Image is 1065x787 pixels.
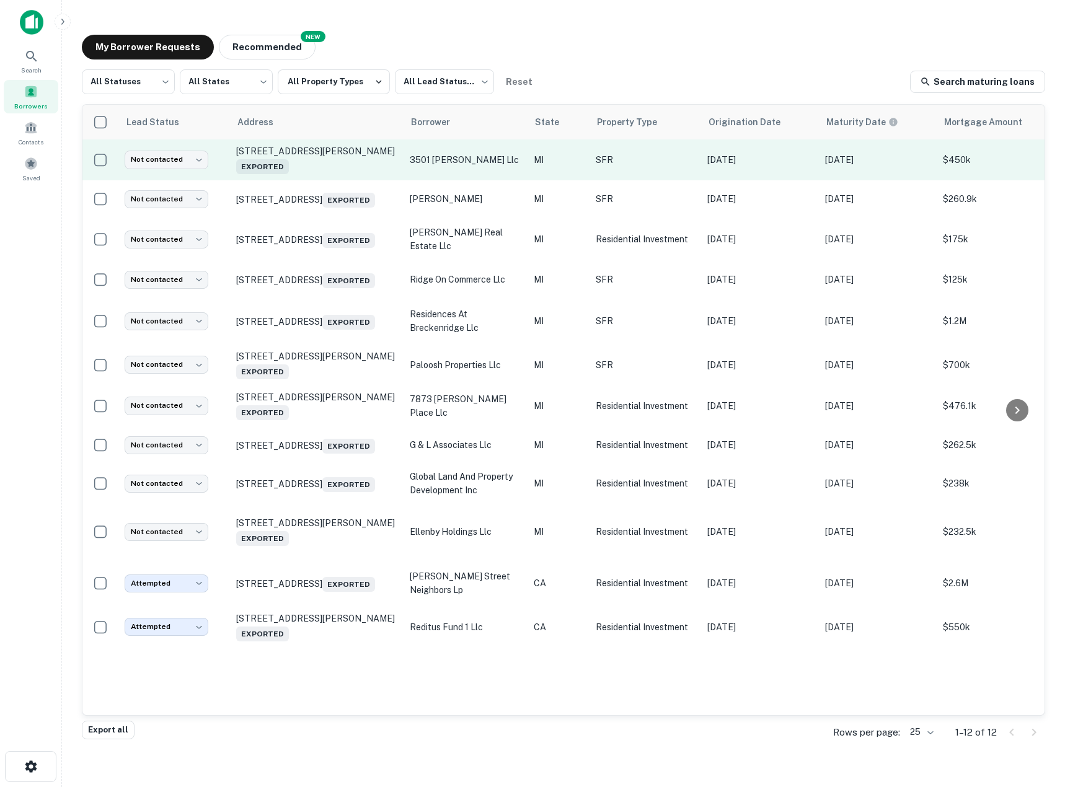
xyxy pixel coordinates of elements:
span: Exported [322,477,375,492]
p: [DATE] [707,273,813,286]
span: Mortgage Amount [944,115,1038,130]
p: [DATE] [707,525,813,539]
p: MI [534,358,583,372]
p: [STREET_ADDRESS][PERSON_NAME] [236,613,397,641]
p: $550k [943,620,1054,634]
p: $262.5k [943,438,1054,452]
a: Search maturing loans [910,71,1045,93]
p: Residential Investment [596,576,695,590]
p: [DATE] [825,438,930,452]
p: [DATE] [707,358,813,372]
p: $175k [943,232,1054,246]
p: $232.5k [943,525,1054,539]
p: 7873 [PERSON_NAME] place llc [410,392,521,420]
p: [STREET_ADDRESS] [236,271,397,288]
span: Exported [322,577,375,592]
p: [DATE] [825,192,930,206]
p: MI [534,153,583,167]
p: Rows per page: [833,725,900,740]
p: [STREET_ADDRESS] [236,231,397,248]
p: [STREET_ADDRESS] [236,190,397,208]
span: Search [21,65,42,75]
p: [DATE] [707,620,813,634]
div: Maturity dates displayed may be estimated. Please contact the lender for the most accurate maturi... [826,115,898,129]
div: Not contacted [125,356,208,374]
span: State [535,115,575,130]
span: Exported [322,233,375,248]
p: [STREET_ADDRESS][PERSON_NAME] [236,146,397,174]
th: Mortgage Amount [937,105,1061,139]
p: MI [534,525,583,539]
span: Exported [236,405,289,420]
span: Property Type [597,115,673,130]
div: Attempted [125,618,208,636]
div: All States [180,66,273,98]
p: residences at breckenridge llc [410,307,521,335]
p: SFR [596,273,695,286]
a: Search [4,44,58,77]
p: Residential Investment [596,438,695,452]
p: [DATE] [707,477,813,490]
p: MI [534,438,583,452]
div: NEW [301,31,325,42]
p: [DATE] [825,153,930,167]
p: Residential Investment [596,232,695,246]
span: Exported [322,273,375,288]
span: Origination Date [709,115,797,130]
a: Contacts [4,116,58,149]
img: capitalize-icon.png [20,10,43,35]
p: [DATE] [825,477,930,490]
button: Recommended [219,35,316,59]
p: g & l associates llc [410,438,521,452]
p: [STREET_ADDRESS][PERSON_NAME] [236,517,397,546]
p: [DATE] [825,273,930,286]
p: [STREET_ADDRESS] [236,475,397,492]
p: SFR [596,314,695,328]
div: Not contacted [125,523,208,541]
p: ridge on commerce llc [410,273,521,286]
p: [DATE] [825,358,930,372]
p: [DATE] [825,399,930,413]
th: Lead Status [118,105,230,139]
p: [DATE] [707,576,813,590]
span: Exported [322,315,375,330]
p: 3501 [PERSON_NAME] llc [410,153,521,167]
p: $2.6M [943,576,1054,590]
p: [DATE] [825,232,930,246]
p: $125k [943,273,1054,286]
p: Residential Investment [596,620,695,634]
span: Exported [236,364,289,379]
div: All Lead Statuses [395,66,494,98]
th: Borrower [404,105,528,139]
span: Address [237,115,289,130]
div: Not contacted [125,190,208,208]
span: Exported [236,627,289,641]
button: All Property Types [278,69,390,94]
span: Saved [22,173,40,183]
p: MI [534,192,583,206]
p: ellenby holdings llc [410,525,521,539]
div: Chat Widget [1003,688,1065,747]
p: $700k [943,358,1054,372]
th: Maturity dates displayed may be estimated. Please contact the lender for the most accurate maturi... [819,105,937,139]
div: Not contacted [125,475,208,493]
span: Borrower [411,115,466,130]
span: Borrowers [14,101,48,111]
p: reditus fund 1 llc [410,620,521,634]
p: [PERSON_NAME] real estate llc [410,226,521,253]
p: [STREET_ADDRESS] [236,436,397,454]
a: Borrowers [4,80,58,113]
span: Maturity dates displayed may be estimated. Please contact the lender for the most accurate maturi... [826,115,914,129]
p: [PERSON_NAME] street neighbors lp [410,569,521,597]
p: [STREET_ADDRESS][PERSON_NAME] [236,392,397,420]
p: $1.2M [943,314,1054,328]
a: Saved [4,152,58,185]
div: All Statuses [82,66,175,98]
p: [DATE] [825,620,930,634]
div: Not contacted [125,231,208,248]
p: [DATE] [825,576,930,590]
